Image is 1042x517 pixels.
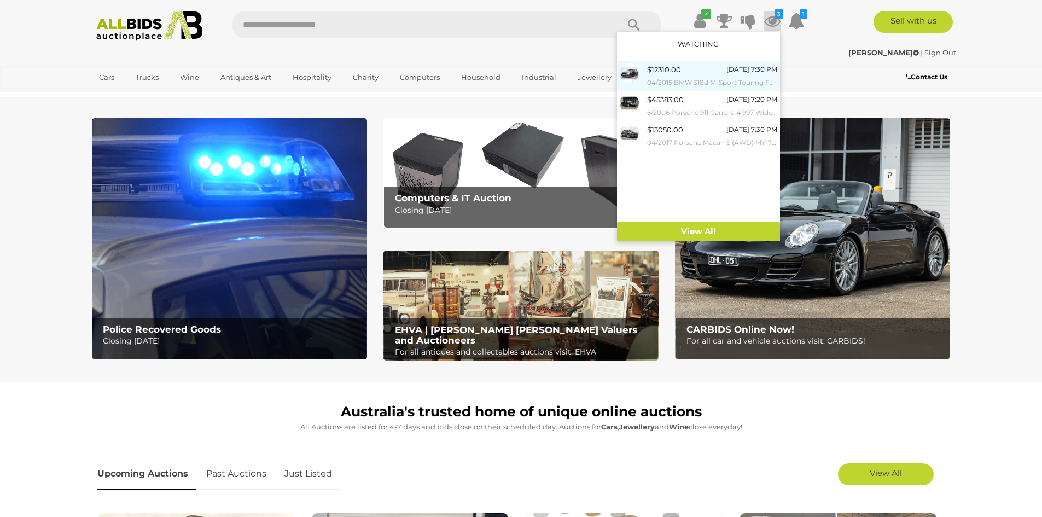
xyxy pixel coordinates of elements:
a: EHVA | Evans Hastings Valuers and Auctioneers EHVA | [PERSON_NAME] [PERSON_NAME] Valuers and Auct... [383,251,659,361]
img: 53814-1a_ex.jpg [620,124,639,143]
a: [GEOGRAPHIC_DATA] [92,86,184,104]
i: 3 [775,9,783,19]
a: Hospitality [286,68,339,86]
button: Search [607,11,661,38]
img: Allbids.com.au [90,11,209,41]
a: Wine [173,68,206,86]
a: Antiques & Art [213,68,278,86]
a: ✔ [692,11,708,31]
p: For all car and vehicle auctions visit: CARBIDS! [686,334,944,348]
a: $13050.00 [DATE] 7:30 PM 04/2017 Porsche Macan S (AWD) MY17 4d Wagon Volcano Grey Metallic Turbo ... [617,121,780,151]
span: | [921,48,923,57]
i: ✔ [701,9,711,19]
a: Just Listed [276,458,340,490]
a: Past Auctions [198,458,275,490]
img: 54374-1av_ex.jpg [620,63,639,83]
span: View All [870,468,902,478]
strong: Jewellery [619,422,655,431]
span: $45383.00 [647,95,684,104]
img: 54427-1a_ex.jpg [620,94,639,113]
a: CARBIDS Online Now! CARBIDS Online Now! For all car and vehicle auctions visit: CARBIDS! [675,118,950,359]
i: 1 [800,9,807,19]
span: $13050.00 [647,125,683,134]
a: Police Recovered Goods Police Recovered Goods Closing [DATE] [92,118,367,359]
a: Computers [393,68,447,86]
a: Sell with us [874,11,953,33]
b: Police Recovered Goods [103,324,221,335]
a: Jewellery [571,68,619,86]
p: Closing [DATE] [103,334,360,348]
a: $45383.00 [DATE] 7:20 PM 6/2006 Porsche 911 Carrera 4 997 Wide Body 2d Cabriolet Basalt Black Met... [617,91,780,121]
b: EHVA | [PERSON_NAME] [PERSON_NAME] Valuers and Auctioneers [395,324,637,346]
div: [DATE] 7:30 PM [726,63,777,75]
a: Contact Us [906,71,950,83]
a: Computers & IT Auction Computers & IT Auction Closing [DATE] [383,118,659,228]
img: CARBIDS Online Now! [675,118,950,359]
a: Sign Out [924,48,956,57]
small: 6/2006 Porsche 911 Carrera 4 997 Wide Body 2d Cabriolet Basalt Black Metallic 3.6L - Personal Imp... [647,107,777,119]
small: 04/2017 Porsche Macan S (AWD) MY17 4d Wagon Volcano Grey Metallic Turbo V6 3.0L [647,137,777,149]
a: Cars [92,68,121,86]
b: CARBIDS Online Now! [686,324,794,335]
small: 04/2015 BMW 318d M-Sport Touring F31 MY15 4D Wagon Mineral Grey Metallic Turbo 2.0L Diesel [647,77,777,89]
img: EHVA | Evans Hastings Valuers and Auctioneers [383,251,659,361]
a: 1 [788,11,805,31]
div: [DATE] 7:20 PM [726,94,777,106]
span: $12310.00 [647,65,681,74]
a: Industrial [515,68,563,86]
a: View All [838,463,934,485]
a: Watching [678,39,719,48]
a: Charity [346,68,386,86]
a: Household [454,68,508,86]
div: [DATE] 7:30 PM [726,124,777,136]
a: Upcoming Auctions [97,458,196,490]
b: Computers & IT Auction [395,193,511,204]
p: All Auctions are listed for 4-7 days and bids close on their scheduled day. Auctions for , and cl... [97,421,945,433]
p: Closing [DATE] [395,204,653,217]
a: View All [617,222,780,241]
h1: Australia's trusted home of unique online auctions [97,404,945,420]
b: Contact Us [906,73,947,81]
strong: [PERSON_NAME] [848,48,919,57]
a: Trucks [129,68,166,86]
a: $12310.00 [DATE] 7:30 PM 04/2015 BMW 318d M-Sport Touring F31 MY15 4D Wagon Mineral Grey Metallic... [617,61,780,91]
img: Police Recovered Goods [92,118,367,359]
a: 3 [764,11,781,31]
strong: Wine [669,422,689,431]
strong: Cars [601,422,618,431]
p: For all antiques and collectables auctions visit: EHVA [395,345,653,359]
a: [PERSON_NAME] [848,48,921,57]
img: Computers & IT Auction [383,118,659,228]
